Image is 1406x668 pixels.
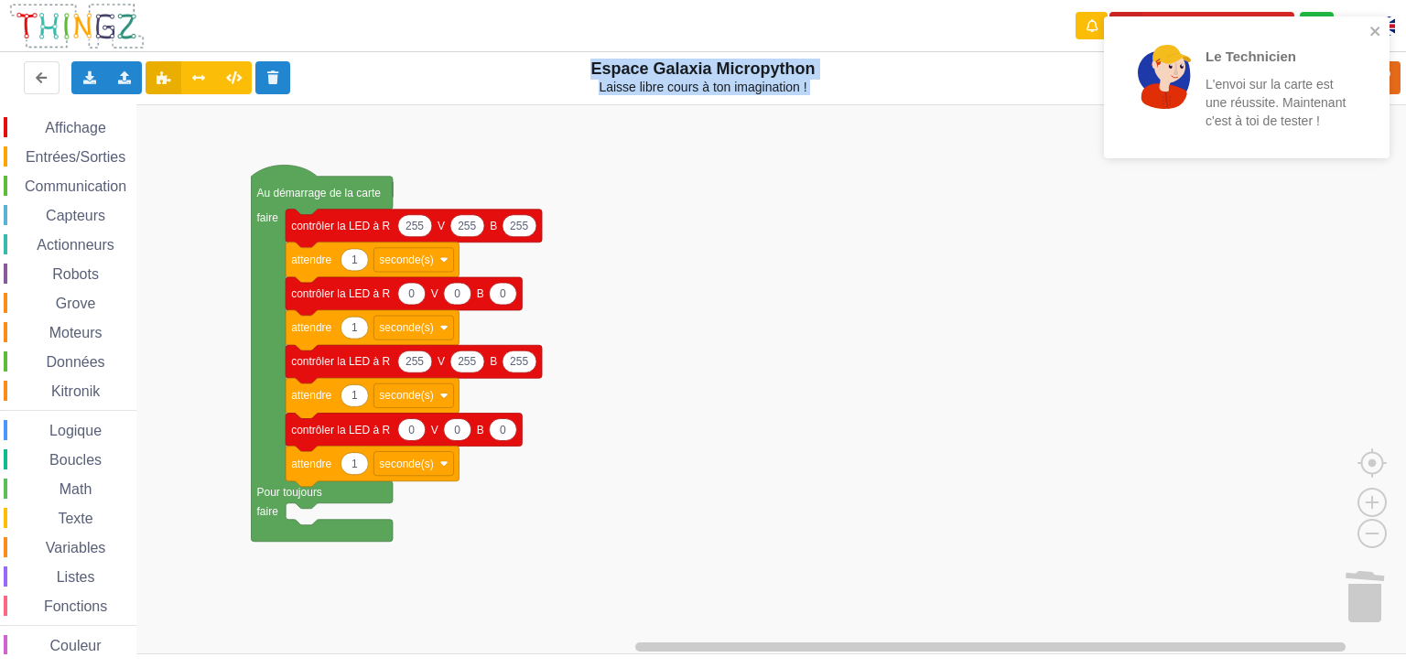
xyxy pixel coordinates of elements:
text: B [477,287,484,300]
text: 0 [454,287,460,300]
text: Pour toujours [257,486,322,499]
text: contrôler la LED à R [291,287,390,300]
button: close [1369,24,1382,41]
span: Listes [54,569,98,585]
p: Le Technicien [1206,47,1348,66]
text: faire [257,505,279,518]
text: 1 [351,253,358,266]
span: Robots [49,266,102,282]
button: Appairer une carte [1109,12,1294,40]
span: Variables [43,540,109,555]
span: Entrées/Sorties [23,149,128,165]
text: 1 [351,389,358,402]
text: seconde(s) [379,389,433,402]
span: Math [57,481,95,497]
p: L'envoi sur la carte est une réussite. Maintenant c'est à toi de tester ! [1206,75,1348,130]
span: Fonctions [41,598,110,614]
text: attendre [291,321,331,334]
text: seconde(s) [379,253,433,266]
text: 1 [351,321,358,334]
text: 0 [500,287,506,300]
text: 0 [454,423,460,436]
text: 255 [458,220,476,232]
text: seconde(s) [379,457,433,469]
text: contrôler la LED à R [291,355,390,368]
text: 255 [458,355,476,368]
div: Espace Galaxia Micropython [583,59,824,95]
text: attendre [291,253,331,266]
span: Kitronik [49,383,103,399]
span: Affichage [42,120,108,135]
text: 0 [408,423,415,436]
text: 0 [408,287,415,300]
span: Communication [22,178,129,194]
div: Laisse libre cours à ton imagination ! [583,80,824,95]
text: V [438,220,445,232]
text: 255 [510,355,528,368]
text: attendre [291,457,331,469]
text: V [438,355,445,368]
span: Actionneurs [34,237,117,253]
text: 255 [406,220,424,232]
text: seconde(s) [379,321,433,334]
span: Grove [53,296,99,311]
span: Couleur [48,638,104,653]
text: 255 [406,355,424,368]
text: 1 [351,457,358,469]
text: 255 [510,220,528,232]
span: Boucles [47,452,104,468]
span: Logique [47,423,104,438]
text: 0 [500,423,506,436]
text: V [431,423,438,436]
text: B [490,220,497,232]
text: contrôler la LED à R [291,423,390,436]
span: Moteurs [47,325,105,340]
text: V [431,287,438,300]
text: B [490,355,497,368]
img: thingz_logo.png [8,2,146,50]
span: Texte [55,511,95,526]
text: Au démarrage de la carte [257,187,382,199]
text: contrôler la LED à R [291,220,390,232]
text: faire [257,211,279,224]
text: attendre [291,389,331,402]
text: B [477,423,484,436]
span: Capteurs [43,208,108,223]
span: Données [44,354,108,370]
